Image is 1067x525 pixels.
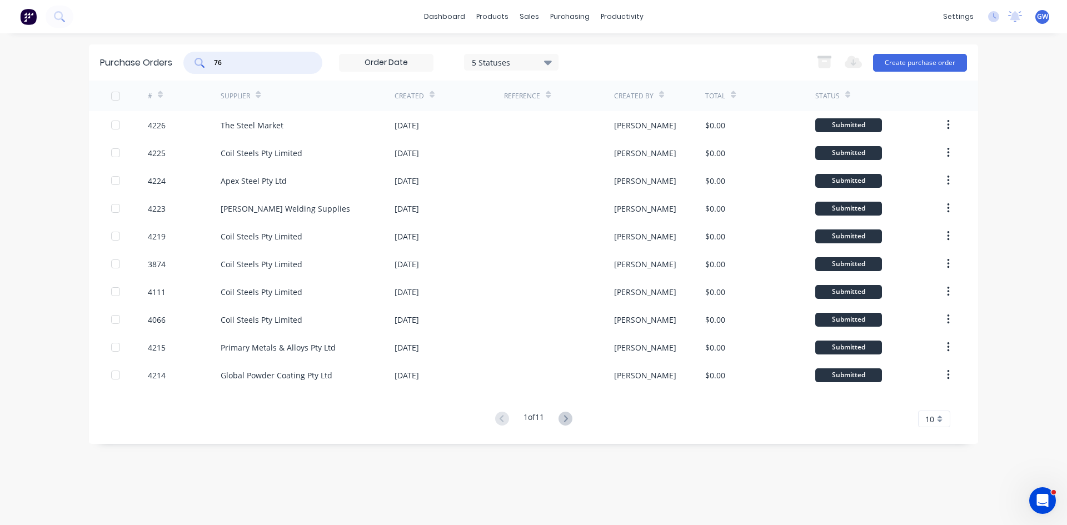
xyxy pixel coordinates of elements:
div: # [148,91,152,101]
div: $0.00 [705,314,725,326]
div: [PERSON_NAME] [614,147,676,159]
div: Coil Steels Pty Limited [221,231,302,242]
div: $0.00 [705,175,725,187]
div: Total [705,91,725,101]
div: Submitted [815,257,882,271]
div: Purchase Orders [100,56,172,69]
div: $0.00 [705,342,725,353]
div: settings [938,8,979,25]
img: Factory [20,8,37,25]
div: Submitted [815,313,882,327]
div: [DATE] [395,258,419,270]
div: [DATE] [395,119,419,131]
div: [DATE] [395,231,419,242]
div: [DATE] [395,203,419,214]
div: Apex Steel Pty Ltd [221,175,287,187]
div: Submitted [815,341,882,354]
div: Created [395,91,424,101]
div: 4223 [148,203,166,214]
iframe: Intercom live chat [1029,487,1056,514]
div: [PERSON_NAME] [614,119,676,131]
div: [DATE] [395,342,419,353]
div: 1 of 11 [523,411,544,427]
div: [DATE] [395,369,419,381]
div: Supplier [221,91,250,101]
div: [PERSON_NAME] [614,286,676,298]
div: $0.00 [705,203,725,214]
div: Submitted [815,229,882,243]
div: 4225 [148,147,166,159]
div: [DATE] [395,286,419,298]
div: Submitted [815,118,882,132]
input: Search purchase orders... [213,57,305,68]
div: 4226 [148,119,166,131]
span: 10 [925,413,934,425]
div: [PERSON_NAME] [614,203,676,214]
div: $0.00 [705,231,725,242]
div: [PERSON_NAME] [614,175,676,187]
a: dashboard [418,8,471,25]
div: Reference [504,91,540,101]
div: Coil Steels Pty Limited [221,147,302,159]
div: Primary Metals & Alloys Pty Ltd [221,342,336,353]
div: 5 Statuses [472,56,551,68]
div: [PERSON_NAME] [614,314,676,326]
div: 3874 [148,258,166,270]
div: $0.00 [705,119,725,131]
div: Submitted [815,146,882,160]
div: purchasing [545,8,595,25]
span: GW [1037,12,1048,22]
div: [PERSON_NAME] [614,258,676,270]
div: [DATE] [395,147,419,159]
div: Coil Steels Pty Limited [221,286,302,298]
div: The Steel Market [221,119,283,131]
div: 4224 [148,175,166,187]
div: [DATE] [395,314,419,326]
div: Submitted [815,285,882,299]
input: Order Date [340,54,433,71]
div: [PERSON_NAME] [614,231,676,242]
div: $0.00 [705,147,725,159]
div: $0.00 [705,369,725,381]
div: products [471,8,514,25]
div: Status [815,91,840,101]
div: productivity [595,8,649,25]
div: $0.00 [705,258,725,270]
div: 4215 [148,342,166,353]
button: Create purchase order [873,54,967,72]
div: Global Powder Coating Pty Ltd [221,369,332,381]
div: Coil Steels Pty Limited [221,314,302,326]
div: 4066 [148,314,166,326]
div: Created By [614,91,654,101]
div: [PERSON_NAME] Welding Supplies [221,203,350,214]
div: 4111 [148,286,166,298]
div: Submitted [815,174,882,188]
div: 4219 [148,231,166,242]
div: Submitted [815,202,882,216]
div: Coil Steels Pty Limited [221,258,302,270]
div: sales [514,8,545,25]
div: Submitted [815,368,882,382]
div: [PERSON_NAME] [614,342,676,353]
div: 4214 [148,369,166,381]
div: [PERSON_NAME] [614,369,676,381]
div: $0.00 [705,286,725,298]
div: [DATE] [395,175,419,187]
